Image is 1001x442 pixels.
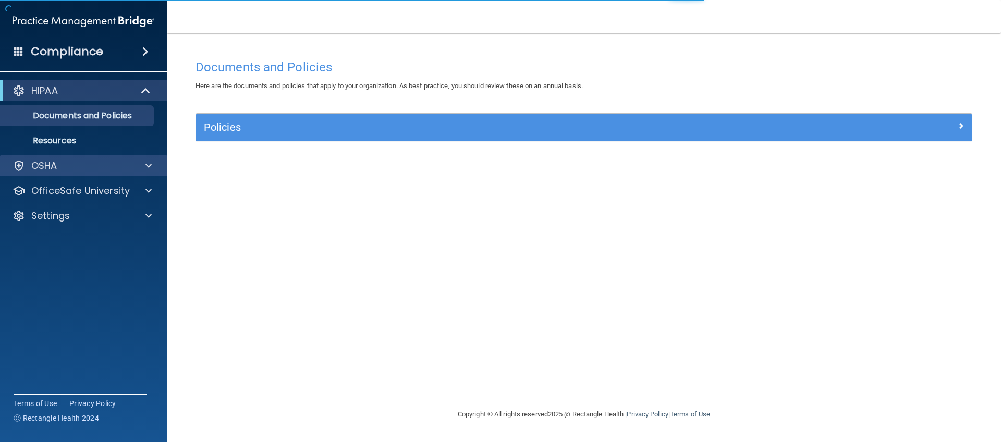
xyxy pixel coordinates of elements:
[13,11,154,32] img: PMB logo
[69,398,116,409] a: Privacy Policy
[7,110,149,121] p: Documents and Policies
[7,136,149,146] p: Resources
[196,60,972,74] h4: Documents and Policies
[394,398,774,431] div: Copyright © All rights reserved 2025 @ Rectangle Health | |
[31,159,57,172] p: OSHA
[821,368,988,410] iframe: Drift Widget Chat Controller
[14,398,57,409] a: Terms of Use
[627,410,668,418] a: Privacy Policy
[204,119,964,136] a: Policies
[13,84,151,97] a: HIPAA
[13,159,152,172] a: OSHA
[14,413,99,423] span: Ⓒ Rectangle Health 2024
[31,44,103,59] h4: Compliance
[670,410,710,418] a: Terms of Use
[196,82,583,90] span: Here are the documents and policies that apply to your organization. As best practice, you should...
[204,121,770,133] h5: Policies
[13,185,152,197] a: OfficeSafe University
[31,210,70,222] p: Settings
[31,84,58,97] p: HIPAA
[31,185,130,197] p: OfficeSafe University
[13,210,152,222] a: Settings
